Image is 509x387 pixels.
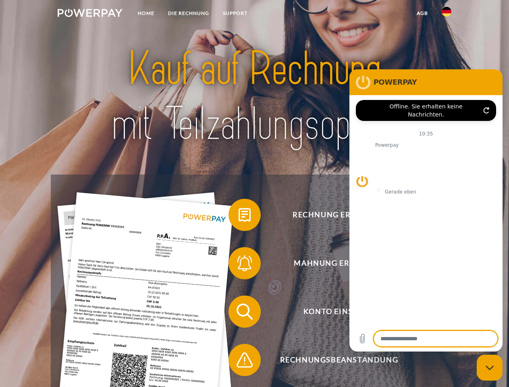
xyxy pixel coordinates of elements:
iframe: Messaging-Fenster [349,69,503,352]
span: Rechnungsbeanstandung [240,344,438,376]
a: Home [131,6,161,21]
span: Konto einsehen [240,295,438,328]
button: Konto einsehen [229,295,438,328]
a: SUPPORT [216,6,254,21]
button: Rechnungsbeanstandung [229,344,438,376]
img: title-powerpay_de.svg [77,39,432,154]
button: Mahnung erhalten? [229,247,438,279]
img: qb_search.svg [235,302,255,322]
a: agb [410,6,435,21]
img: logo-powerpay-white.svg [58,9,123,17]
span: Rechnung erhalten? [240,199,438,231]
button: Rechnung erhalten? [229,199,438,231]
img: qb_bell.svg [235,253,255,273]
img: qb_bill.svg [235,205,255,225]
iframe: Schaltfläche zum Öffnen des Messaging-Fensters; Konversation läuft [477,355,503,381]
span: Mahnung erhalten? [240,247,438,279]
img: qb_warning.svg [235,350,255,370]
img: de [442,7,451,17]
a: DIE RECHNUNG [161,6,216,21]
